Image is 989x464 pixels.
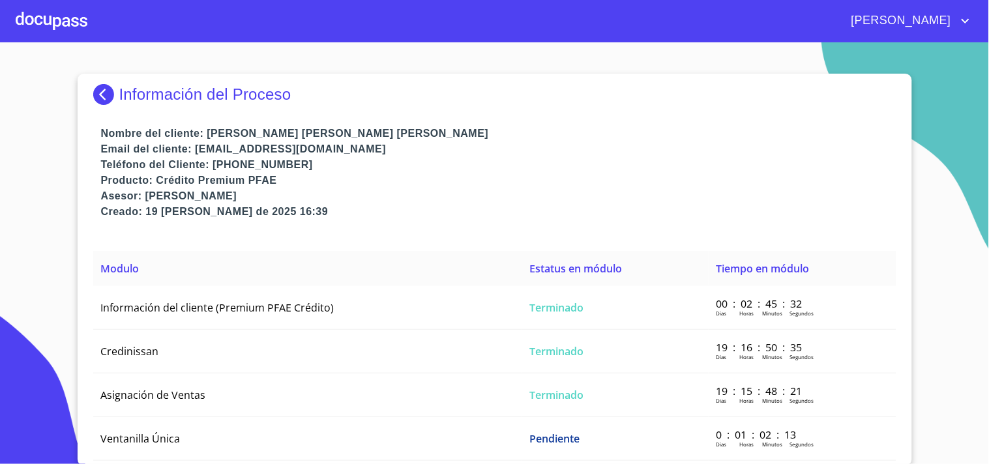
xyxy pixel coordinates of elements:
[716,384,804,398] p: 19 : 15 : 48 : 21
[101,300,334,315] span: Información del cliente (Premium PFAE Crédito)
[101,188,896,204] p: Asesor: [PERSON_NAME]
[740,353,754,360] p: Horas
[716,397,727,404] p: Dias
[101,261,140,276] span: Modulo
[790,397,814,404] p: Segundos
[716,441,727,448] p: Dias
[716,310,727,317] p: Dias
[101,173,896,188] p: Producto: Crédito Premium PFAE
[842,10,973,31] button: account of current user
[101,388,206,402] span: Asignación de Ventas
[740,397,754,404] p: Horas
[101,141,896,157] p: Email del cliente: [EMAIL_ADDRESS][DOMAIN_NAME]
[101,204,896,220] p: Creado: 19 [PERSON_NAME] de 2025 16:39
[763,397,783,404] p: Minutos
[530,344,584,358] span: Terminado
[716,353,727,360] p: Dias
[763,310,783,317] p: Minutos
[716,261,810,276] span: Tiempo en módulo
[119,85,291,104] p: Información del Proceso
[101,157,896,173] p: Teléfono del Cliente: [PHONE_NUMBER]
[530,431,580,446] span: Pendiente
[530,300,584,315] span: Terminado
[716,297,804,311] p: 00 : 02 : 45 : 32
[790,353,814,360] p: Segundos
[101,126,896,141] p: Nombre del cliente: [PERSON_NAME] [PERSON_NAME] [PERSON_NAME]
[93,84,119,105] img: Docupass spot blue
[101,431,181,446] span: Ventanilla Única
[790,441,814,448] p: Segundos
[101,344,159,358] span: Credinissan
[740,441,754,448] p: Horas
[842,10,958,31] span: [PERSON_NAME]
[740,310,754,317] p: Horas
[763,353,783,360] p: Minutos
[716,428,804,442] p: 0 : 01 : 02 : 13
[716,340,804,355] p: 19 : 16 : 50 : 35
[530,388,584,402] span: Terminado
[763,441,783,448] p: Minutos
[93,84,896,105] div: Información del Proceso
[790,310,814,317] p: Segundos
[530,261,623,276] span: Estatus en módulo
